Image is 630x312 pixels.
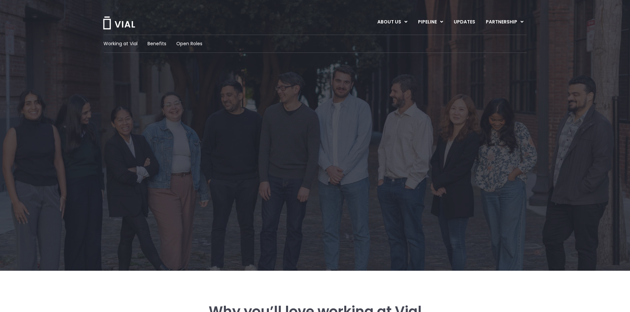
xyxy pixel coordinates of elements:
[103,17,136,29] img: Vial Logo
[104,40,138,47] a: Working at Vial
[481,17,529,28] a: PARTNERSHIPMenu Toggle
[448,17,480,28] a: UPDATES
[413,17,448,28] a: PIPELINEMenu Toggle
[372,17,412,28] a: ABOUT USMenu Toggle
[176,40,202,47] a: Open Roles
[147,40,166,47] a: Benefits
